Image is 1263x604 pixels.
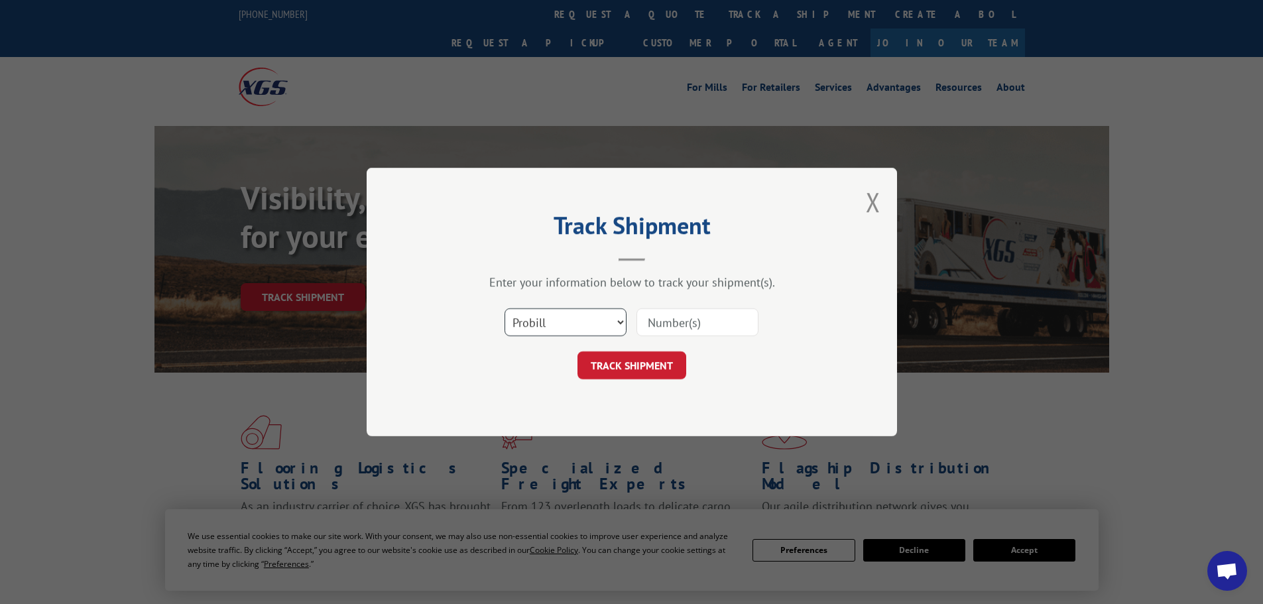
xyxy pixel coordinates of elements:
[636,308,758,336] input: Number(s)
[1207,551,1247,591] div: Open chat
[577,351,686,379] button: TRACK SHIPMENT
[866,184,880,219] button: Close modal
[433,216,831,241] h2: Track Shipment
[433,274,831,290] div: Enter your information below to track your shipment(s).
